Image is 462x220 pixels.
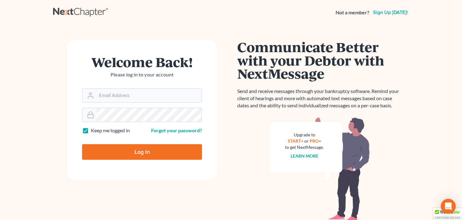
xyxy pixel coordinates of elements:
h1: Welcome Back! [82,55,202,69]
div: to get NextMessage. [285,144,324,150]
a: PRO+ [310,138,321,144]
a: Learn more [291,153,318,159]
a: START+ [288,138,303,144]
span: or [304,138,309,144]
a: Forgot your password? [151,127,202,133]
div: TrustedSite Certified [433,208,462,220]
input: Email Address [96,89,202,102]
input: Log In [82,144,202,160]
strong: Not a member? [336,9,369,16]
p: Please log in to your account [82,71,202,78]
div: Upgrade to [285,132,324,138]
h1: Communicate Better with your Debtor with NextMessage [237,40,403,80]
a: Sign up [DATE]! [372,10,409,15]
label: Keep me logged in [91,127,130,134]
div: Open Intercom Messenger [441,199,456,214]
p: Send and receive messages through your bankruptcy software. Remind your client of hearings and mo... [237,88,403,109]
